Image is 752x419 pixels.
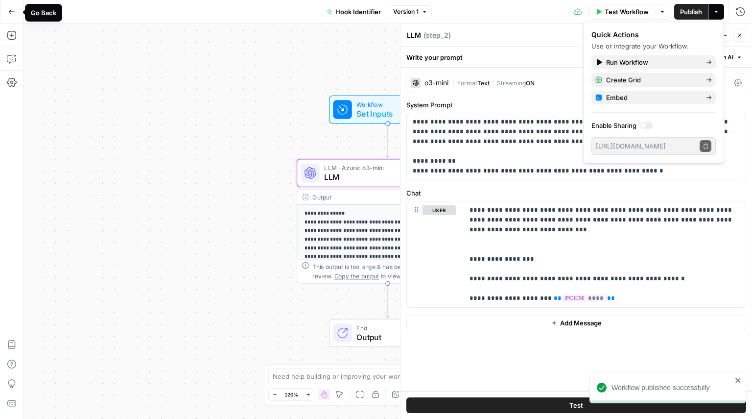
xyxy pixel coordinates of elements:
[386,284,389,318] g: Edge from step_2 to end
[406,188,746,198] label: Chat
[605,7,649,17] span: Test Workflow
[356,108,415,120] span: Set Inputs
[560,318,602,328] span: Add Message
[526,79,535,87] span: ON
[389,5,432,18] button: Version 1
[591,30,716,40] div: Quick Actions
[335,7,381,17] span: Hook Identifier
[312,262,473,280] div: This output is too large & has been abbreviated for review. to view the full content.
[591,121,716,130] label: Enable Sharing
[406,397,746,413] button: Test
[735,376,742,384] button: close
[297,319,479,347] div: EndOutput
[406,316,746,330] button: Add Message
[490,77,497,87] span: |
[31,8,56,18] div: Go Back
[606,93,698,102] span: Embed
[423,30,451,40] span: ( step_2 )
[452,77,457,87] span: |
[674,4,708,20] button: Publish
[423,205,456,215] button: user
[297,96,479,124] div: WorkflowSet InputsInputs
[386,123,389,158] g: Edge from start to step_2
[406,100,746,110] label: System Prompt
[324,163,446,173] span: LLM · Azure: o3-mini
[356,331,436,343] span: Output
[569,400,583,410] span: Test
[407,201,456,307] div: user
[312,193,446,202] div: Output
[334,272,379,279] span: Copy the output
[400,47,752,67] div: Write your prompt
[321,4,387,20] button: Hook Identifier
[477,79,490,87] span: Text
[591,42,689,50] span: Use or integrate your Workflow.
[606,57,698,67] span: Run Workflow
[356,323,436,332] span: End
[407,30,421,40] textarea: LLM
[680,7,702,17] span: Publish
[424,79,448,86] div: o3-mini
[457,79,477,87] span: Format
[606,75,698,85] span: Create Grid
[611,383,732,393] div: Workflow published successfully
[356,99,415,109] span: Workflow
[393,7,419,16] span: Version 1
[497,79,526,87] span: Streaming
[284,391,298,398] span: 120%
[589,4,655,20] button: Test Workflow
[324,172,446,183] span: LLM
